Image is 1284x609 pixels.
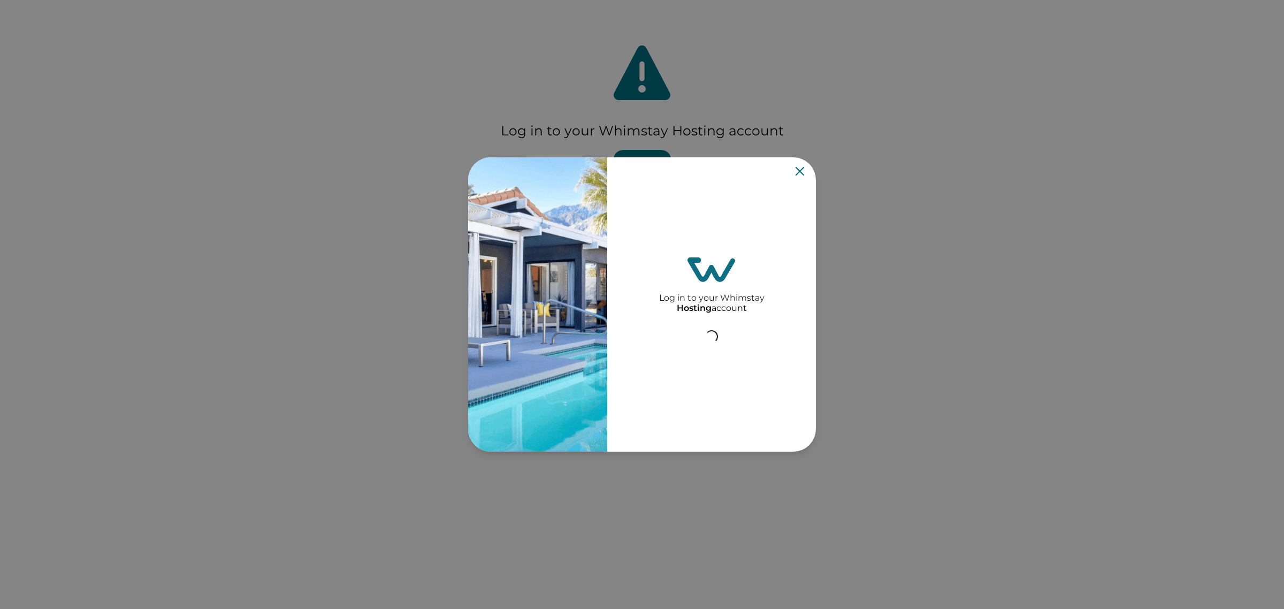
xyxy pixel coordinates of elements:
p: account [677,303,747,314]
p: Hosting [677,303,712,314]
h2: Log in to your Whimstay [659,282,765,303]
img: auth-banner [468,157,607,452]
img: login-logo [687,257,736,282]
button: Close [796,167,804,176]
